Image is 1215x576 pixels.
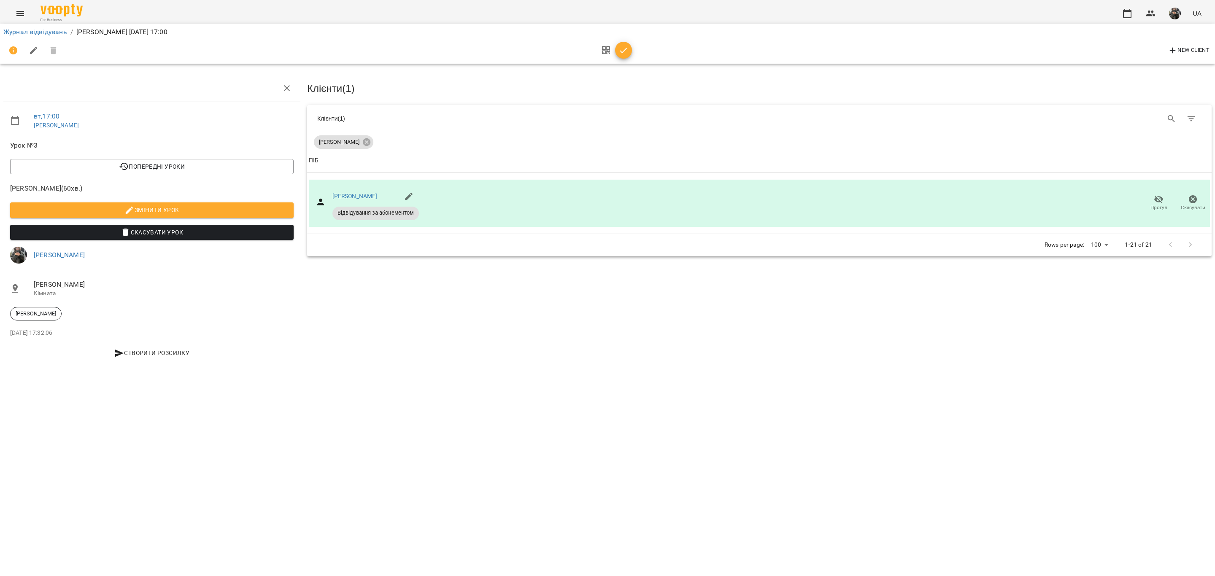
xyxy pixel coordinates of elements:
span: Скасувати [1181,204,1205,211]
button: Search [1161,109,1182,129]
span: Урок №3 [10,140,294,151]
h3: Клієнти ( 1 ) [307,83,1212,94]
span: Попередні уроки [17,161,287,172]
div: Sort [309,156,319,166]
p: [DATE] 17:32:06 [10,329,294,337]
span: Прогул [1150,204,1167,211]
span: [PERSON_NAME] [314,138,364,146]
p: Rows per page: [1045,241,1084,249]
img: Voopty Logo [40,4,83,16]
button: Скасувати Урок [10,225,294,240]
button: Попередні уроки [10,159,294,174]
img: 8337ee6688162bb2290644e8745a615f.jpg [1169,8,1181,19]
button: Прогул [1142,191,1176,215]
span: Змінити урок [17,205,287,215]
a: [PERSON_NAME] [34,251,85,259]
button: Змінити урок [10,202,294,218]
button: Menu [10,3,30,24]
button: Створити розсилку [10,345,294,361]
a: Журнал відвідувань [3,28,67,36]
span: Відвідування за абонементом [332,209,419,217]
span: [PERSON_NAME] ( 60 хв. ) [10,183,294,194]
div: ПІБ [309,156,319,166]
div: [PERSON_NAME] [10,307,62,320]
div: 100 [1088,239,1111,251]
span: [PERSON_NAME] [11,310,61,318]
span: New Client [1168,46,1210,56]
div: [PERSON_NAME] [314,135,373,149]
span: UA [1193,9,1201,18]
span: [PERSON_NAME] [34,280,294,290]
span: Скасувати Урок [17,227,287,237]
button: Фільтр [1181,109,1201,129]
button: UA [1189,5,1205,21]
a: [PERSON_NAME] [332,193,378,199]
a: [PERSON_NAME] [34,122,79,129]
p: [PERSON_NAME] [DATE] 17:00 [76,27,167,37]
nav: breadcrumb [3,27,1212,37]
span: For Business [40,17,83,23]
span: ПІБ [309,156,1210,166]
button: Скасувати [1176,191,1210,215]
button: New Client [1166,44,1212,57]
span: Створити розсилку [13,348,290,358]
div: Table Toolbar [307,105,1212,132]
p: Кімната [34,289,294,298]
div: Клієнти ( 1 ) [317,114,753,123]
a: вт , 17:00 [34,112,59,120]
img: 8337ee6688162bb2290644e8745a615f.jpg [10,247,27,264]
li: / [70,27,73,37]
p: 1-21 of 21 [1125,241,1152,249]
